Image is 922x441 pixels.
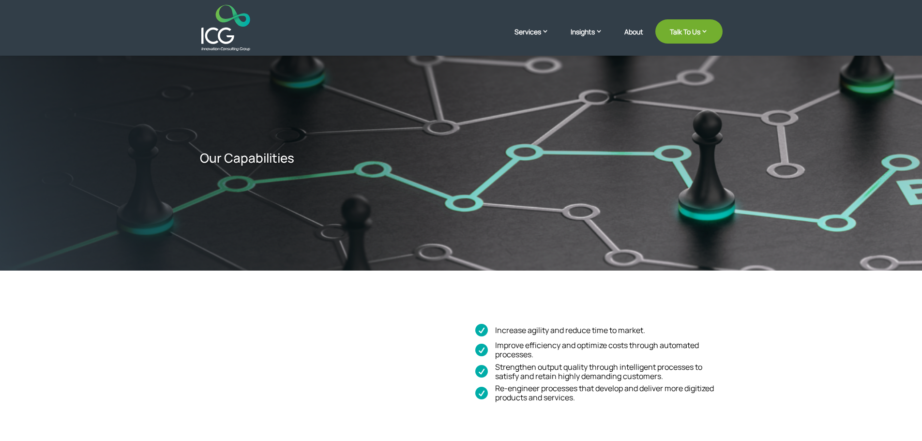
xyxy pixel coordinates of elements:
[475,386,488,401] span: 
[201,5,250,51] img: ICG
[200,151,502,166] p: Our Capabilities
[488,363,722,381] span: Strengthen output quality through intelligent processes to satisfy and retain highly demanding cu...
[475,364,488,379] span: 
[488,384,722,402] span: Re-engineer processes that develop and deliver more digitized products and services.
[655,19,723,44] a: Talk To Us
[624,28,643,51] a: About
[874,395,922,441] iframe: Chat Widget
[488,341,722,359] span: Improve efficiency and optimize costs through automated processes.
[475,323,488,338] span: 
[571,27,612,51] a: Insights
[514,27,559,51] a: Services
[488,326,645,335] span: Increase agility and reduce time to market.
[475,343,488,358] span: 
